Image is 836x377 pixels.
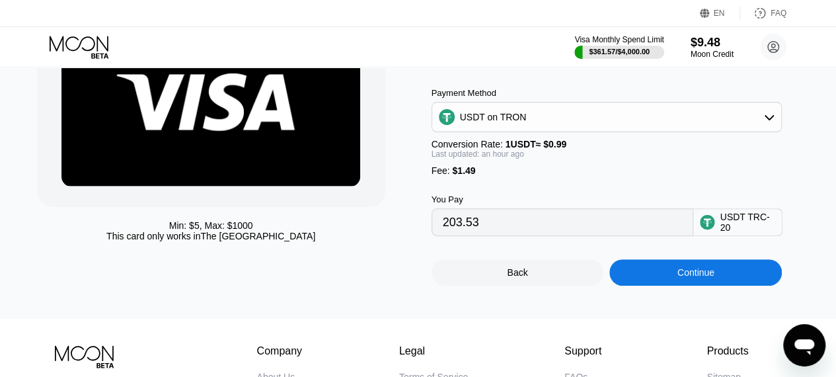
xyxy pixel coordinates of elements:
div: Legal [399,345,468,357]
div: Back [507,267,527,278]
div: $9.48 [691,36,734,50]
div: USDT TRC-20 [720,212,776,233]
div: FAQ [771,9,786,18]
div: Min: $ 5 , Max: $ 1000 [169,220,253,231]
div: Last updated: an hour ago [432,149,782,159]
div: You Pay [432,194,694,204]
div: EN [714,9,725,18]
div: Moon Credit [691,50,734,59]
div: Products [706,345,748,357]
div: Conversion Rate: [432,139,782,149]
div: Visa Monthly Spend Limit$361.57/$4,000.00 [574,35,664,59]
div: $9.48Moon Credit [691,36,734,59]
div: This card only works in The [GEOGRAPHIC_DATA] [106,231,315,241]
div: $361.57 / $4,000.00 [589,48,650,56]
div: Company [257,345,303,357]
div: Visa Monthly Spend Limit [574,35,664,44]
div: FAQ [740,7,786,20]
div: USDT on TRON [432,104,782,130]
div: EN [700,7,740,20]
div: Back [432,259,604,286]
div: Payment Method [432,88,782,98]
span: $1.49 [452,165,475,176]
div: Continue [677,267,714,278]
iframe: Button to launch messaging window [783,324,825,366]
div: Continue [609,259,782,286]
div: Support [564,345,610,357]
div: Fee : [432,165,782,176]
span: 1 USDT ≈ $0.99 [506,139,567,149]
div: USDT on TRON [460,112,527,122]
